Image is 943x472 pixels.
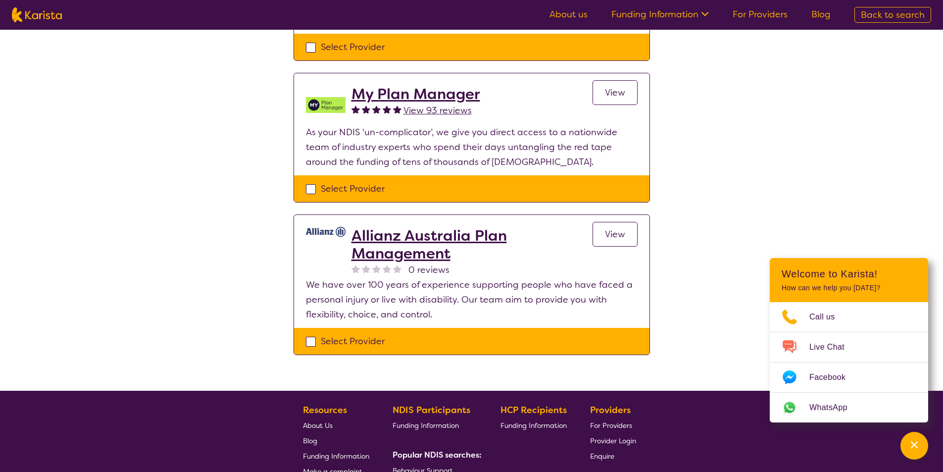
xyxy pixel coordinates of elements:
a: Allianz Australia Plan Management [351,227,593,262]
span: About Us [303,421,333,430]
b: NDIS Participants [393,404,470,416]
span: Blog [303,436,317,445]
span: Funding Information [393,421,459,430]
a: Blog [811,8,831,20]
span: 0 reviews [408,262,449,277]
img: rr7gtpqyd7oaeufumguf.jpg [306,227,346,237]
a: Provider Login [590,433,636,448]
img: nonereviewstar [383,264,391,273]
a: Blog [303,433,369,448]
img: nonereviewstar [351,264,360,273]
h2: Welcome to Karista! [782,268,916,280]
button: Channel Menu [900,432,928,460]
a: Funding Information [500,418,567,433]
span: Funding Information [500,421,567,430]
span: Call us [809,310,847,324]
b: Providers [590,404,631,416]
a: View [593,80,638,105]
img: fullstar [372,105,381,113]
span: View 93 reviews [403,105,472,116]
a: Enquire [590,448,636,464]
span: Provider Login [590,436,636,445]
span: Enquire [590,452,614,461]
span: Funding Information [303,452,369,461]
span: Facebook [809,370,857,385]
img: fullstar [362,105,370,113]
img: fullstar [351,105,360,113]
img: nonereviewstar [372,264,381,273]
ul: Choose channel [770,302,928,422]
p: As your NDIS ‘un-complicator’, we give you direct access to a nationwide team of industry experts... [306,125,638,169]
div: Channel Menu [770,258,928,422]
a: For Providers [733,8,788,20]
p: We have over 100 years of experience supporting people who have faced a personal injury or live w... [306,277,638,322]
img: fullstar [393,105,401,113]
span: Live Chat [809,340,856,355]
b: HCP Recipients [500,404,567,416]
img: v05irhjwnjh28ktdyyfd.png [306,85,346,125]
span: Back to search [861,9,925,21]
a: My Plan Manager [351,85,480,103]
a: About Us [303,418,369,433]
p: How can we help you [DATE]? [782,284,916,292]
a: View [593,222,638,247]
span: View [605,228,625,240]
a: Back to search [854,7,931,23]
span: View [605,87,625,99]
b: Popular NDIS searches: [393,450,482,460]
a: For Providers [590,418,636,433]
img: Karista logo [12,7,62,22]
a: Funding Information [393,418,478,433]
img: fullstar [383,105,391,113]
a: Funding Information [611,8,709,20]
img: nonereviewstar [362,264,370,273]
a: About us [549,8,588,20]
span: For Providers [590,421,632,430]
span: WhatsApp [809,400,859,415]
b: Resources [303,404,347,416]
a: Web link opens in a new tab. [770,393,928,422]
a: Funding Information [303,448,369,464]
a: View 93 reviews [403,103,472,118]
img: nonereviewstar [393,264,401,273]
